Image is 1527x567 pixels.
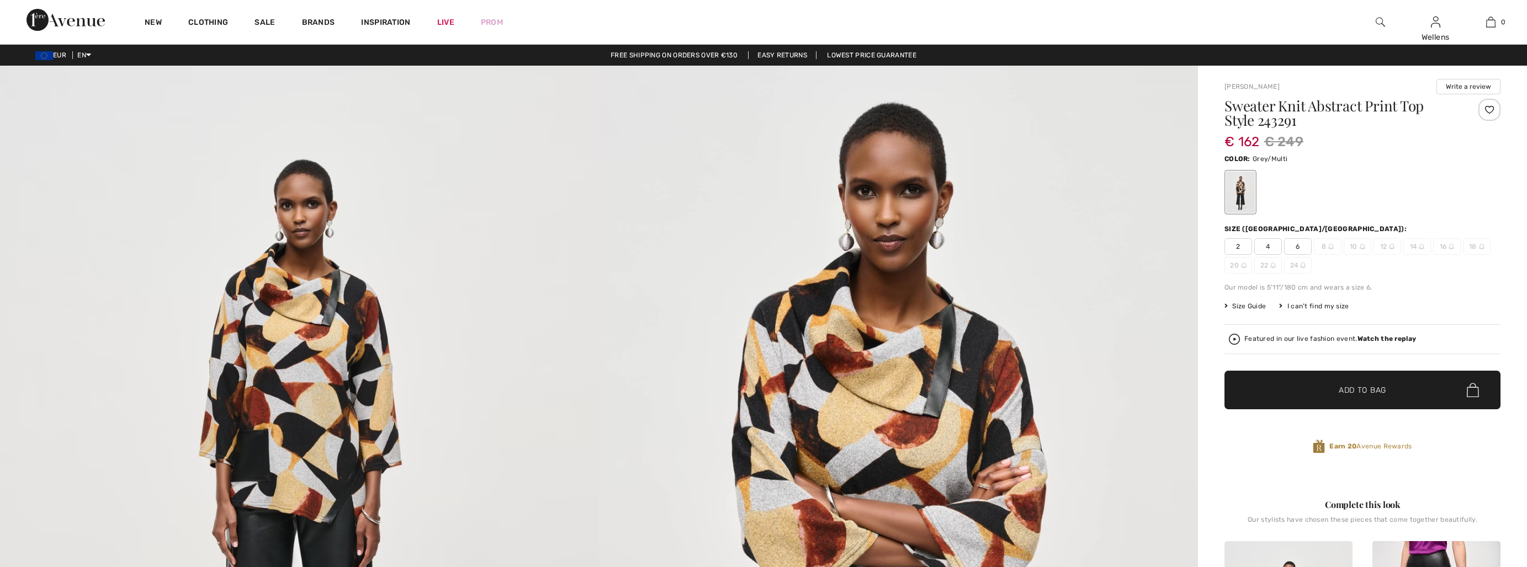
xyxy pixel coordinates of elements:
[1224,155,1250,163] span: Color:
[1244,335,1416,343] div: Featured in our live fashion event.
[145,18,162,29] a: New
[1344,238,1371,255] span: 10
[1389,244,1395,249] img: ring-m.svg
[1374,238,1401,255] span: 12
[1360,244,1365,249] img: ring-m.svg
[1431,17,1440,27] a: Sign In
[1224,99,1455,127] h1: Sweater Knit Abstract Print Top Style 243291
[1224,123,1260,149] span: € 162
[1436,79,1501,94] button: Write a review
[302,18,335,29] a: Brands
[1479,244,1484,249] img: ring-m.svg
[1339,384,1386,396] span: Add to Bag
[1358,335,1417,343] strong: Watch the replay
[1224,371,1501,409] button: Add to Bag
[1224,238,1252,255] span: 2
[361,18,410,29] span: Inspiration
[1300,263,1306,268] img: ring-m.svg
[1467,383,1479,397] img: Bag.svg
[1224,83,1280,90] a: [PERSON_NAME]
[1376,15,1385,29] img: search the website
[1314,238,1342,255] span: 8
[1253,155,1287,163] span: Grey/Multi
[1264,132,1304,152] span: € 249
[1486,15,1496,29] img: My Bag
[1224,301,1266,311] span: Size Guide
[1463,238,1491,255] span: 18
[1229,334,1240,345] img: Watch the replay
[188,18,228,29] a: Clothing
[1408,31,1462,43] div: Wellens
[26,9,105,31] img: 1ère Avenue
[1284,257,1312,274] span: 24
[1224,498,1501,511] div: Complete this look
[1501,17,1505,27] span: 0
[1329,442,1356,450] strong: Earn 20
[437,17,454,28] a: Live
[1254,238,1282,255] span: 4
[1224,224,1409,234] div: Size ([GEOGRAPHIC_DATA]/[GEOGRAPHIC_DATA]):
[818,51,925,59] a: Lowest Price Guarantee
[1241,263,1247,268] img: ring-m.svg
[1433,238,1461,255] span: 16
[1449,244,1454,249] img: ring-m.svg
[1419,244,1424,249] img: ring-m.svg
[1270,263,1276,268] img: ring-m.svg
[35,51,71,59] span: EUR
[1226,172,1255,213] div: Grey/Multi
[254,18,275,29] a: Sale
[35,51,53,60] img: Euro
[1279,301,1349,311] div: I can't find my size
[748,51,816,59] a: Easy Returns
[1464,15,1518,29] a: 0
[1224,282,1501,292] div: Our model is 5'11"/180 cm and wears a size 6.
[1224,257,1252,274] span: 20
[1403,238,1431,255] span: 14
[77,51,91,59] span: EN
[1313,439,1325,454] img: Avenue Rewards
[1224,516,1501,532] div: Our stylists have chosen these pieces that come together beautifully.
[481,17,503,28] a: Prom
[1431,15,1440,29] img: My Info
[1329,441,1412,451] span: Avenue Rewards
[1328,244,1334,249] img: ring-m.svg
[1254,257,1282,274] span: 22
[1284,238,1312,255] span: 6
[602,51,746,59] a: Free shipping on orders over €130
